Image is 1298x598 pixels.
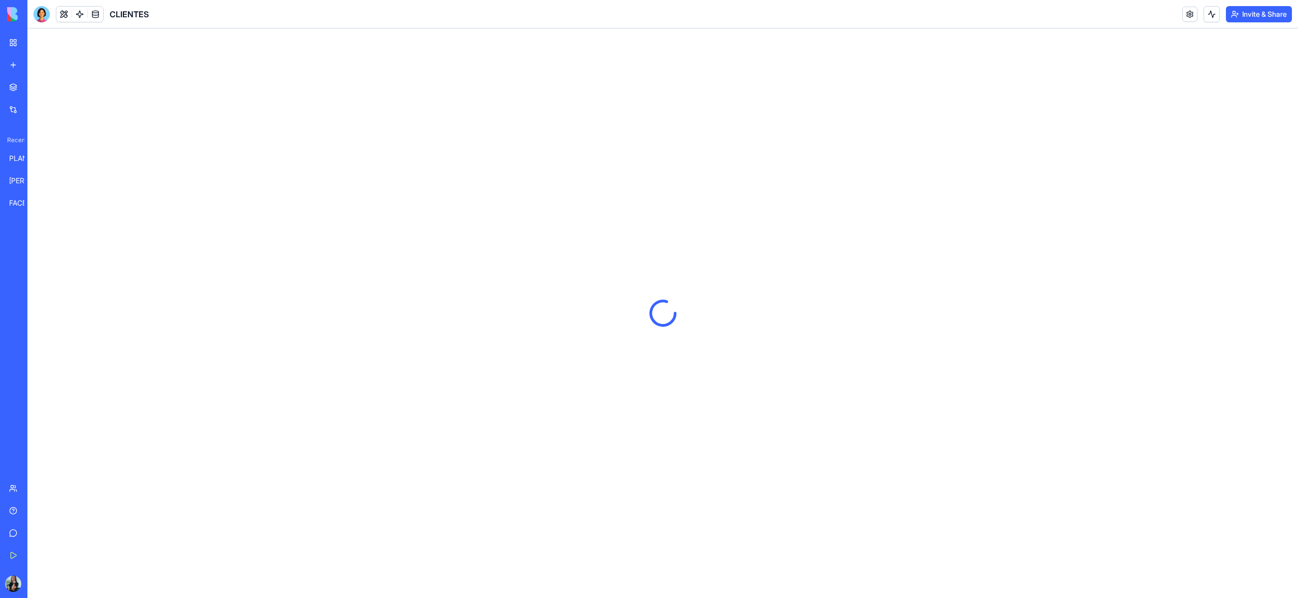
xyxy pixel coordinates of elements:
span: CLIENTES [110,8,149,20]
div: PLANEACION DE CONTENIDO [9,153,38,163]
button: Invite & Share [1226,6,1292,22]
div: [PERSON_NAME] [9,176,38,186]
img: logo [7,7,70,21]
a: [PERSON_NAME] [3,171,44,191]
span: Recent [3,136,24,144]
a: FACEBOOK RENT [3,193,44,213]
img: PHOTO-2025-09-15-15-09-07_ggaris.jpg [5,576,21,592]
a: PLANEACION DE CONTENIDO [3,148,44,169]
div: FACEBOOK RENT [9,198,38,208]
